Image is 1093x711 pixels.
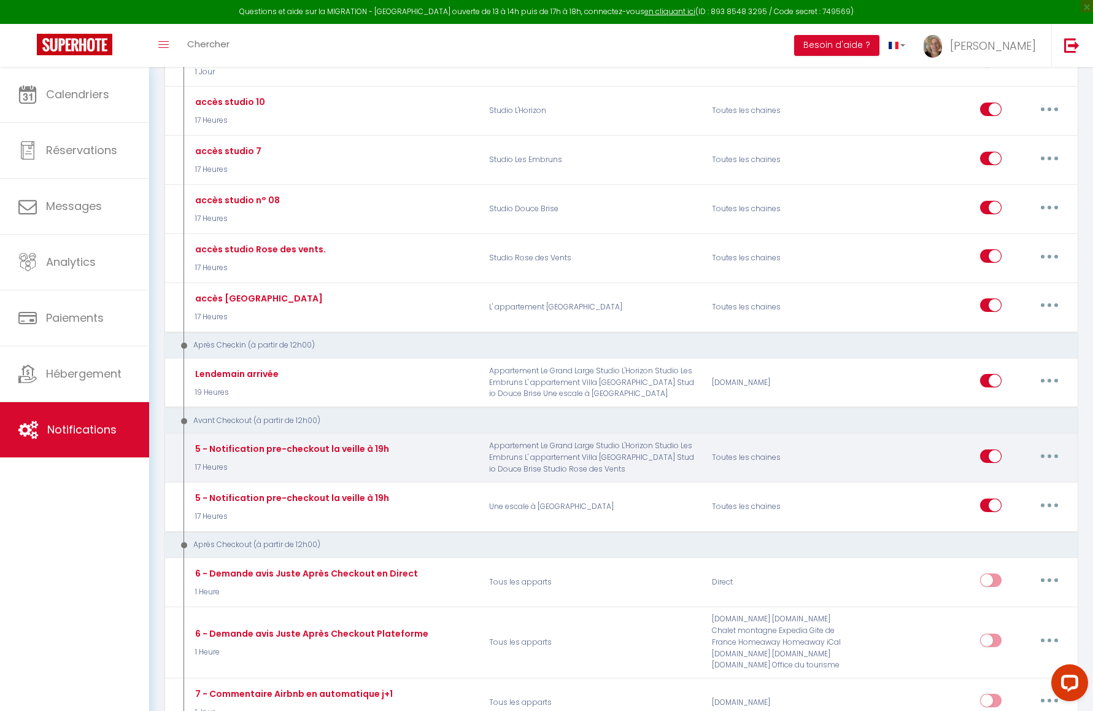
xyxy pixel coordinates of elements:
[192,491,389,505] div: 5 - Notification pre-checkout la veille à 19h
[192,586,418,598] p: 1 Heure
[481,240,704,276] p: Studio Rose des Vents
[192,647,428,658] p: 1 Heure
[192,144,261,158] div: accès studio 7
[37,34,112,55] img: Super Booking
[481,192,704,227] p: Studio Douce Brise
[192,311,323,323] p: 17 Heures
[192,387,279,398] p: 19 Heures
[704,142,852,178] div: Toutes les chaines
[192,66,355,78] p: 1 Jour
[192,292,323,305] div: accès [GEOGRAPHIC_DATA]
[192,243,326,256] div: accès studio Rose des vents.
[176,340,1049,351] div: Après Checkin (à partir de 12h00)
[46,254,96,270] span: Analytics
[192,462,389,473] p: 17 Heures
[176,539,1049,551] div: Après Checkout (à partir de 12h00)
[192,567,418,580] div: 6 - Demande avis Juste Après Checkout en Direct
[46,142,117,158] span: Réservations
[192,367,279,381] div: Lendemain arrivée
[192,442,389,456] div: 5 - Notification pre-checkout la veille à 19h
[192,193,280,207] div: accès studio n° 08
[178,24,239,67] a: Chercher
[704,440,852,476] div: Toutes les chaines
[950,38,1036,53] span: [PERSON_NAME]
[704,289,852,325] div: Toutes les chaines
[481,440,704,476] p: Appartement Le Grand Large Studio L'Horizon Studio Les Embruns L' appartement Villa [GEOGRAPHIC_D...
[481,365,704,400] p: Appartement Le Grand Large Studio L'Horizon Studio Les Embruns L' appartement Villa [GEOGRAPHIC_D...
[704,613,852,671] div: [DOMAIN_NAME] [DOMAIN_NAME] Chalet montagne Expedia Gite de France Homeaway Homeaway iCal [DOMAIN...
[176,415,1049,427] div: Avant Checkout (à partir de 12h00)
[704,93,852,129] div: Toutes les chaines
[46,87,109,102] span: Calendriers
[481,489,704,525] p: Une escale à [GEOGRAPHIC_DATA]
[704,564,852,600] div: Direct
[46,310,104,325] span: Paiements
[192,627,428,640] div: 6 - Demande avis Juste Après Checkout Plateforme
[704,240,852,276] div: Toutes les chaines
[192,115,265,126] p: 17 Heures
[924,35,942,58] img: ...
[914,24,1051,67] a: ... [PERSON_NAME]
[481,93,704,129] p: Studio L'Horizon
[46,366,122,381] span: Hébergement
[481,564,704,600] p: Tous les apparts
[192,95,265,109] div: accès studio 10
[192,164,261,176] p: 17 Heures
[192,511,389,523] p: 17 Heures
[47,422,117,437] span: Notifications
[644,6,695,17] a: en cliquant ici
[704,365,852,400] div: [DOMAIN_NAME]
[704,192,852,227] div: Toutes les chaines
[481,289,704,325] p: L' appartement [GEOGRAPHIC_DATA]
[192,262,326,274] p: 17 Heures
[794,35,879,56] button: Besoin d'aide ?
[1041,659,1093,711] iframe: LiveChat chat widget
[481,613,704,671] p: Tous les apparts
[481,142,704,178] p: Studio Les Embruns
[704,489,852,525] div: Toutes les chaines
[192,687,393,701] div: 7 - Commentaire Airbnb en automatique j+1
[187,37,230,50] span: Chercher
[1064,37,1079,53] img: logout
[192,213,280,225] p: 17 Heures
[46,198,102,214] span: Messages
